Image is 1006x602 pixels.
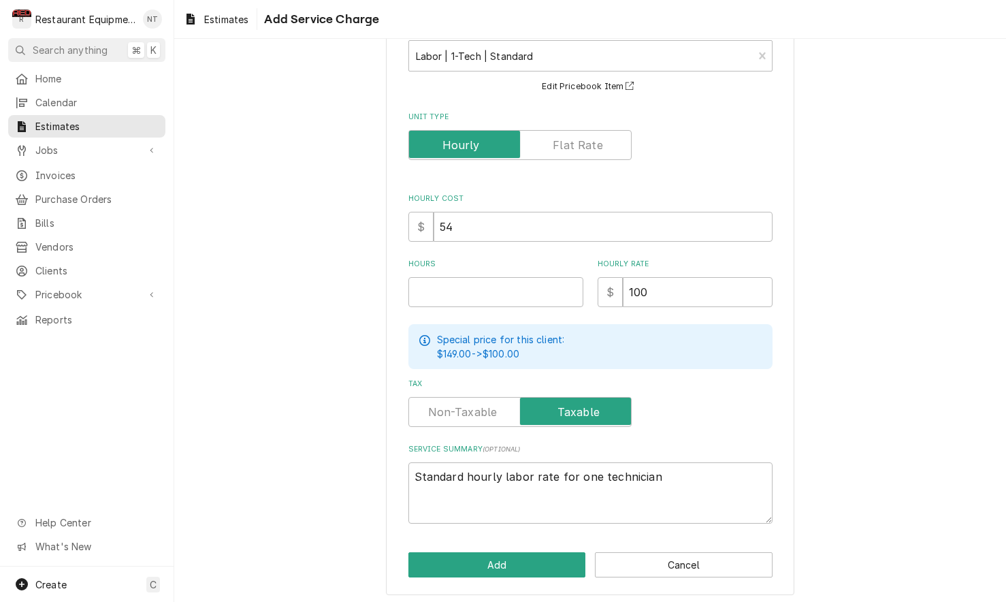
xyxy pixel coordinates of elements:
[408,259,583,270] label: Hours
[598,259,773,307] div: [object Object]
[8,511,165,534] a: Go to Help Center
[437,348,520,360] span: $149.00 -> $100.00
[35,579,67,590] span: Create
[12,10,31,29] div: Restaurant Equipment Diagnostics's Avatar
[408,379,773,427] div: Tax
[143,10,162,29] div: Nick Tussey's Avatar
[143,10,162,29] div: NT
[35,313,159,327] span: Reports
[8,91,165,114] a: Calendar
[8,259,165,282] a: Clients
[35,72,159,86] span: Home
[178,8,254,31] a: Estimates
[408,27,773,95] div: Short Description
[8,38,165,62] button: Search anything⌘K
[8,535,165,558] a: Go to What's New
[408,444,773,455] label: Service Summary
[408,444,773,524] div: Service Summary
[150,43,157,57] span: K
[35,143,138,157] span: Jobs
[598,277,623,307] div: $
[35,516,157,530] span: Help Center
[8,212,165,234] a: Bills
[408,193,773,204] label: Hourly Cost
[595,552,773,577] button: Cancel
[408,193,773,242] div: Hourly Cost
[8,308,165,331] a: Reports
[408,552,773,577] div: Button Group Row
[35,539,157,554] span: What's New
[408,212,434,242] div: $
[408,462,773,524] textarea: Standard hourly labor rate for one technician
[8,139,165,161] a: Go to Jobs
[35,287,138,302] span: Pricebook
[33,43,108,57] span: Search anything
[35,216,159,230] span: Bills
[8,115,165,138] a: Estimates
[35,240,159,254] span: Vendors
[260,10,379,29] span: Add Service Charge
[8,188,165,210] a: Purchase Orders
[131,43,141,57] span: ⌘
[204,12,248,27] span: Estimates
[35,168,159,183] span: Invoices
[35,119,159,133] span: Estimates
[437,332,565,347] p: Special price for this client:
[408,259,583,307] div: [object Object]
[8,283,165,306] a: Go to Pricebook
[150,577,157,592] span: C
[408,552,586,577] button: Add
[408,112,773,160] div: Unit Type
[35,192,159,206] span: Purchase Orders
[483,445,521,453] span: ( optional )
[8,164,165,187] a: Invoices
[12,10,31,29] div: R
[408,379,773,390] label: Tax
[408,112,773,123] label: Unit Type
[408,552,773,577] div: Button Group
[540,78,640,95] button: Edit Pricebook Item
[598,259,773,270] label: Hourly Rate
[8,236,165,258] a: Vendors
[35,95,159,110] span: Calendar
[35,264,159,278] span: Clients
[35,12,135,27] div: Restaurant Equipment Diagnostics
[8,67,165,90] a: Home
